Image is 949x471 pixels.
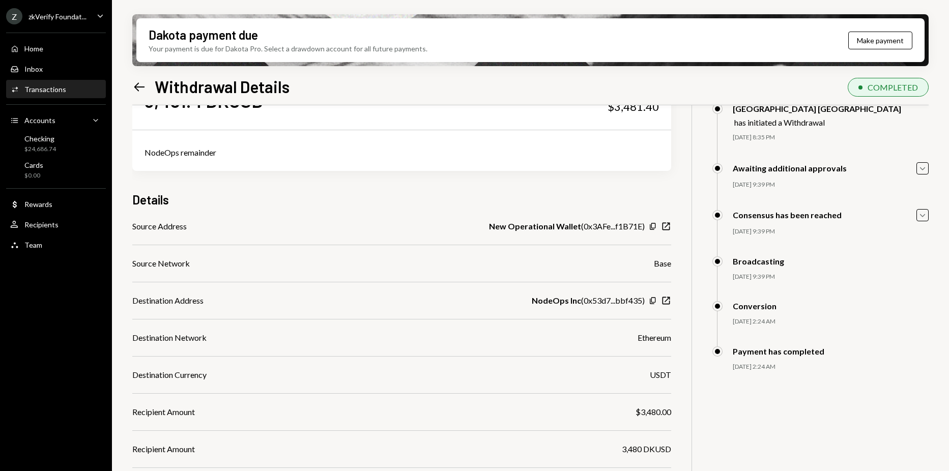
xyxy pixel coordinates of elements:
[24,65,43,73] div: Inbox
[24,145,56,154] div: $24,686.74
[132,257,190,270] div: Source Network
[733,227,929,236] div: [DATE] 9:39 PM
[733,163,847,173] div: Awaiting additional approvals
[489,220,645,232] div: ( 0x3AFe...f1B71E )
[24,85,66,94] div: Transactions
[733,317,929,326] div: [DATE] 2:24 AM
[132,295,204,307] div: Destination Address
[24,116,55,125] div: Accounts
[6,60,106,78] a: Inbox
[622,443,671,455] div: 3,480 DKUSD
[733,133,929,142] div: [DATE] 8:35 PM
[24,161,43,169] div: Cards
[6,39,106,57] a: Home
[24,241,42,249] div: Team
[733,363,929,371] div: [DATE] 2:24 AM
[734,117,901,127] div: has initiated a Withdrawal
[733,346,824,356] div: Payment has completed
[132,443,195,455] div: Recipient Amount
[24,200,52,209] div: Rewards
[848,32,912,49] button: Make payment
[6,8,22,24] div: Z
[6,131,106,156] a: Checking$24,686.74
[733,181,929,189] div: [DATE] 9:39 PM
[24,134,56,143] div: Checking
[489,220,581,232] b: New Operational Wallet
[733,301,777,311] div: Conversion
[28,12,87,21] div: zkVerify Foundat...
[149,43,427,54] div: Your payment is due for Dakota Pro. Select a drawdown account for all future payments.
[145,146,659,159] div: NodeOps remainder
[733,256,784,266] div: Broadcasting
[638,332,671,344] div: Ethereum
[733,104,901,113] div: [GEOGRAPHIC_DATA] [GEOGRAPHIC_DATA]
[636,406,671,418] div: $3,480.00
[24,171,43,180] div: $0.00
[24,220,59,229] div: Recipients
[868,82,918,92] div: COMPLETED
[6,111,106,129] a: Accounts
[6,158,106,182] a: Cards$0.00
[654,257,671,270] div: Base
[650,369,671,381] div: USDT
[733,210,842,220] div: Consensus has been reached
[6,215,106,233] a: Recipients
[132,220,187,232] div: Source Address
[132,406,195,418] div: Recipient Amount
[733,273,929,281] div: [DATE] 9:39 PM
[6,195,106,213] a: Rewards
[608,100,659,114] div: $3,481.40
[149,26,258,43] div: Dakota payment due
[132,191,169,208] h3: Details
[532,295,581,307] b: NodeOps Inc
[532,295,645,307] div: ( 0x53d7...bbf435 )
[6,80,106,98] a: Transactions
[155,76,290,97] h1: Withdrawal Details
[24,44,43,53] div: Home
[132,332,207,344] div: Destination Network
[132,369,207,381] div: Destination Currency
[6,236,106,254] a: Team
